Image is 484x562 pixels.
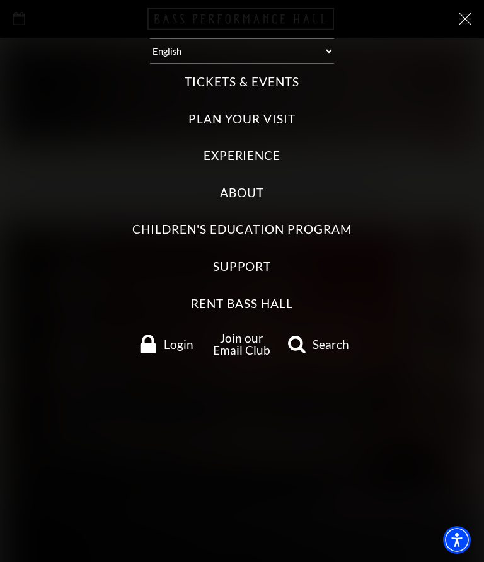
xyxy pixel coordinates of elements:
[313,338,349,350] span: Search
[443,526,471,554] div: Accessibility Menu
[150,38,333,64] select: Select:
[213,331,270,357] a: Join our Email Club
[204,147,281,164] label: Experience
[132,221,352,238] label: Children's Education Program
[220,185,264,202] label: About
[185,74,299,91] label: Tickets & Events
[188,111,295,128] label: Plan Your Visit
[191,295,292,313] label: Rent Bass Hall
[213,258,272,275] label: Support
[164,338,193,350] span: Login
[129,335,204,353] a: Login
[280,335,355,353] a: search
